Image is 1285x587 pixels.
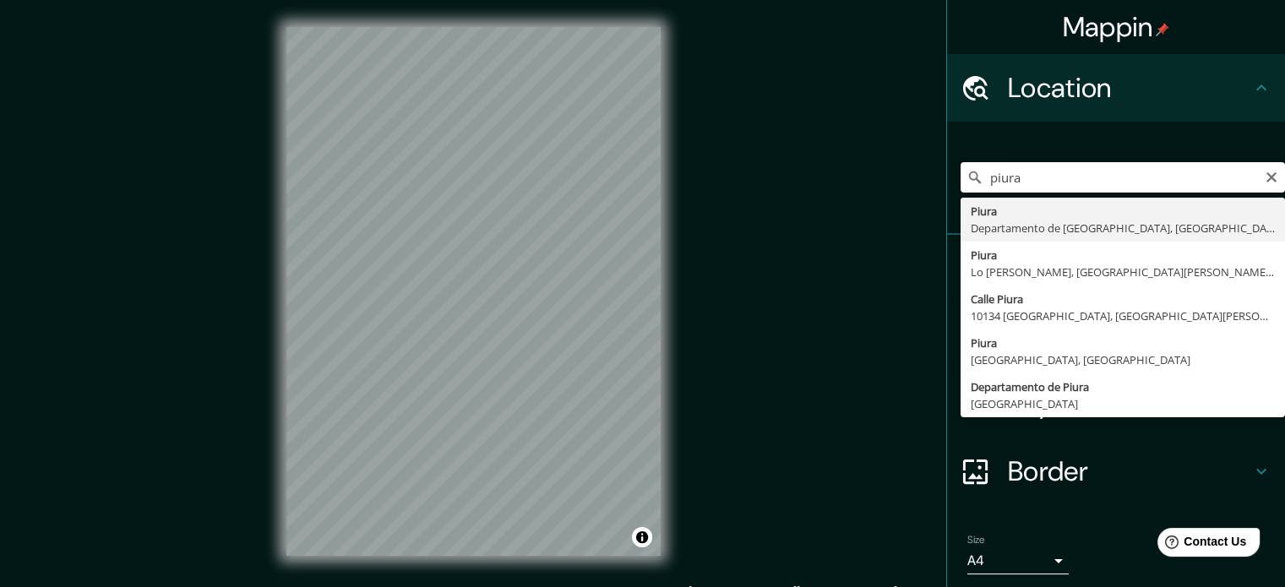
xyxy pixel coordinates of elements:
[286,27,661,556] canvas: Map
[971,203,1275,220] div: Piura
[967,533,985,547] label: Size
[947,302,1285,370] div: Style
[947,54,1285,122] div: Location
[1008,454,1251,488] h4: Border
[1063,10,1170,44] h4: Mappin
[1008,71,1251,105] h4: Location
[947,235,1285,302] div: Pins
[961,162,1285,193] input: Pick your city or area
[971,307,1275,324] div: 10134 [GEOGRAPHIC_DATA], [GEOGRAPHIC_DATA][PERSON_NAME], [GEOGRAPHIC_DATA]
[947,370,1285,438] div: Layout
[1265,168,1278,184] button: Clear
[971,264,1275,280] div: Lo [PERSON_NAME], [GEOGRAPHIC_DATA][PERSON_NAME], [GEOGRAPHIC_DATA]
[947,438,1285,505] div: Border
[1135,521,1266,568] iframe: Help widget launcher
[971,247,1275,264] div: Piura
[971,291,1275,307] div: Calle Piura
[967,547,1069,574] div: A4
[971,334,1275,351] div: Piura
[1156,23,1169,36] img: pin-icon.png
[971,378,1275,395] div: Departamento de Piura
[971,395,1275,412] div: [GEOGRAPHIC_DATA]
[971,220,1275,236] div: Departamento de [GEOGRAPHIC_DATA], [GEOGRAPHIC_DATA]
[1008,387,1251,421] h4: Layout
[632,527,652,547] button: Toggle attribution
[971,351,1275,368] div: [GEOGRAPHIC_DATA], [GEOGRAPHIC_DATA]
